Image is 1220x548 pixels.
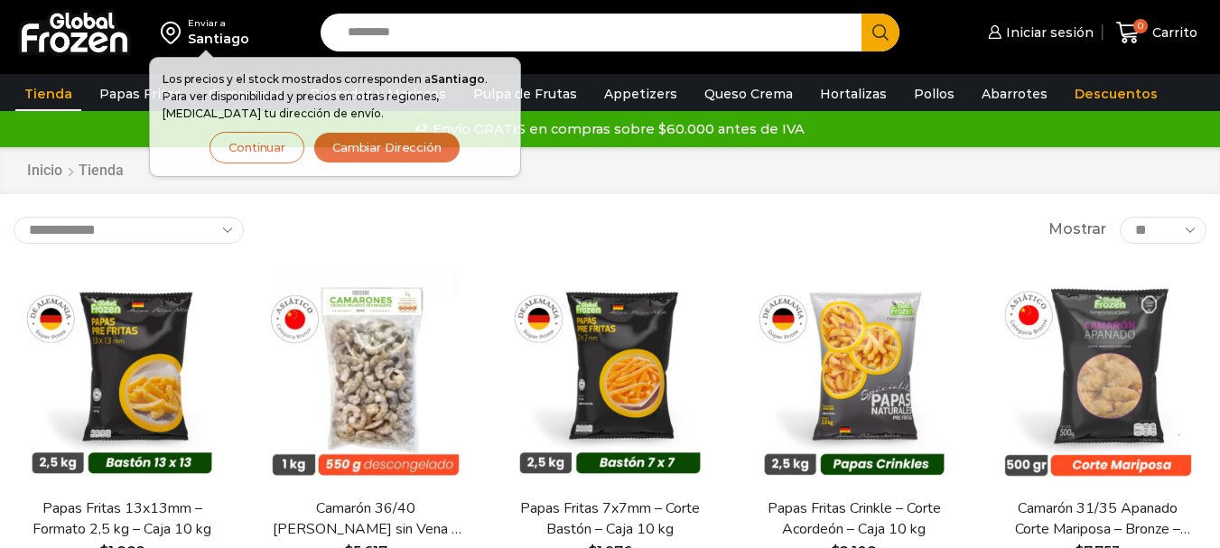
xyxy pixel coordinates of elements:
[811,77,896,111] a: Hortalizas
[14,217,244,244] select: Pedido de la tienda
[1001,498,1196,540] a: Camarón 31/35 Apanado Corte Mariposa – Bronze – Caja 5 kg
[512,498,707,540] a: Papas Fritas 7x7mm – Corte Bastón – Caja 10 kg
[90,77,191,111] a: Papas Fritas
[431,72,485,86] strong: Santiago
[313,132,461,163] button: Cambiar Dirección
[1001,23,1094,42] span: Iniciar sesión
[15,77,81,111] a: Tienda
[973,77,1057,111] a: Abarrotes
[905,77,964,111] a: Pollos
[757,498,952,540] a: Papas Fritas Crinkle – Corte Acordeón – Caja 10 kg
[188,30,249,48] div: Santiago
[464,77,586,111] a: Pulpa de Frutas
[1148,23,1197,42] span: Carrito
[210,132,304,163] button: Continuar
[26,161,124,181] nav: Breadcrumb
[24,498,219,540] a: Papas Fritas 13x13mm – Formato 2,5 kg – Caja 10 kg
[983,14,1094,51] a: Iniciar sesión
[188,17,249,30] div: Enviar a
[1112,12,1202,54] a: 0 Carrito
[1048,219,1106,240] span: Mostrar
[268,498,463,540] a: Camarón 36/40 [PERSON_NAME] sin Vena – Bronze – Caja 10 kg
[79,162,124,179] h1: Tienda
[163,70,508,123] p: Los precios y el stock mostrados corresponden a . Para ver disponibilidad y precios en otras regi...
[26,161,63,181] a: Inicio
[1133,19,1148,33] span: 0
[161,17,188,48] img: address-field-icon.svg
[1066,77,1167,111] a: Descuentos
[595,77,686,111] a: Appetizers
[695,77,802,111] a: Queso Crema
[861,14,899,51] button: Search button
